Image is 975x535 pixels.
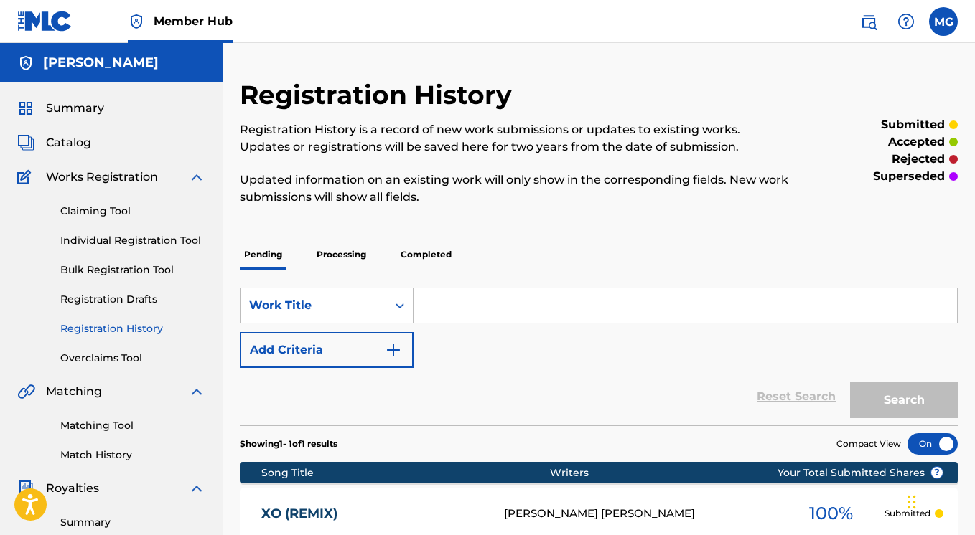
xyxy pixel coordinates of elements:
a: Public Search [854,7,883,36]
div: Work Title [249,297,378,314]
img: Catalog [17,134,34,151]
p: accepted [888,133,945,151]
img: Works Registration [17,169,36,186]
p: Pending [240,240,286,270]
span: Member Hub [154,13,233,29]
a: XO (REMIX) [261,506,485,522]
a: Registration History [60,321,205,336]
span: Your Total Submitted Shares [778,465,943,480]
span: Summary [46,100,104,117]
a: Registration Drafts [60,292,205,307]
a: Bulk Registration Tool [60,262,205,278]
p: Completed [396,240,456,270]
img: help [897,13,915,30]
p: Registration History is a record of new work submissions or updates to existing works. Updates or... [240,121,793,156]
span: Matching [46,383,102,400]
span: Compact View [836,437,901,450]
p: Showing 1 - 1 of 1 results [240,437,337,450]
a: Match History [60,448,205,463]
p: Processing [312,240,370,270]
div: Writers [550,465,823,480]
h5: Mark Gillette [43,55,159,71]
img: Top Rightsholder [128,13,145,30]
p: Updated information on an existing work will only show in the corresponding fields. New work subm... [240,171,793,206]
a: Overclaims Tool [60,351,205,366]
iframe: Resource Center [935,333,975,451]
img: 9d2ae6d4665cec9f34b9.svg [385,341,402,359]
div: Drag [908,480,916,524]
span: Catalog [46,134,91,151]
div: [PERSON_NAME] [PERSON_NAME] [504,506,777,522]
form: Search Form [240,288,958,425]
img: MLC Logo [17,11,73,32]
img: expand [188,169,205,186]
a: Matching Tool [60,418,205,433]
img: Summary [17,100,34,117]
iframe: Chat Widget [903,466,975,535]
p: Submitted [885,507,930,520]
a: SummarySummary [17,100,104,117]
a: Individual Registration Tool [60,233,205,248]
p: rejected [892,151,945,168]
button: Add Criteria [240,332,414,368]
img: Accounts [17,55,34,72]
a: Summary [60,515,205,530]
span: Works Registration [46,169,158,186]
img: search [860,13,877,30]
div: Help [892,7,920,36]
img: expand [188,383,205,400]
img: Matching [17,383,35,400]
p: superseded [873,168,945,185]
div: Song Title [261,465,550,480]
a: Claiming Tool [60,204,205,219]
span: 100 % [809,501,853,526]
p: submitted [881,116,945,133]
h2: Registration History [240,79,519,111]
img: expand [188,480,205,497]
a: CatalogCatalog [17,134,91,151]
div: User Menu [929,7,958,36]
span: Royalties [46,480,99,497]
img: Royalties [17,480,34,497]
